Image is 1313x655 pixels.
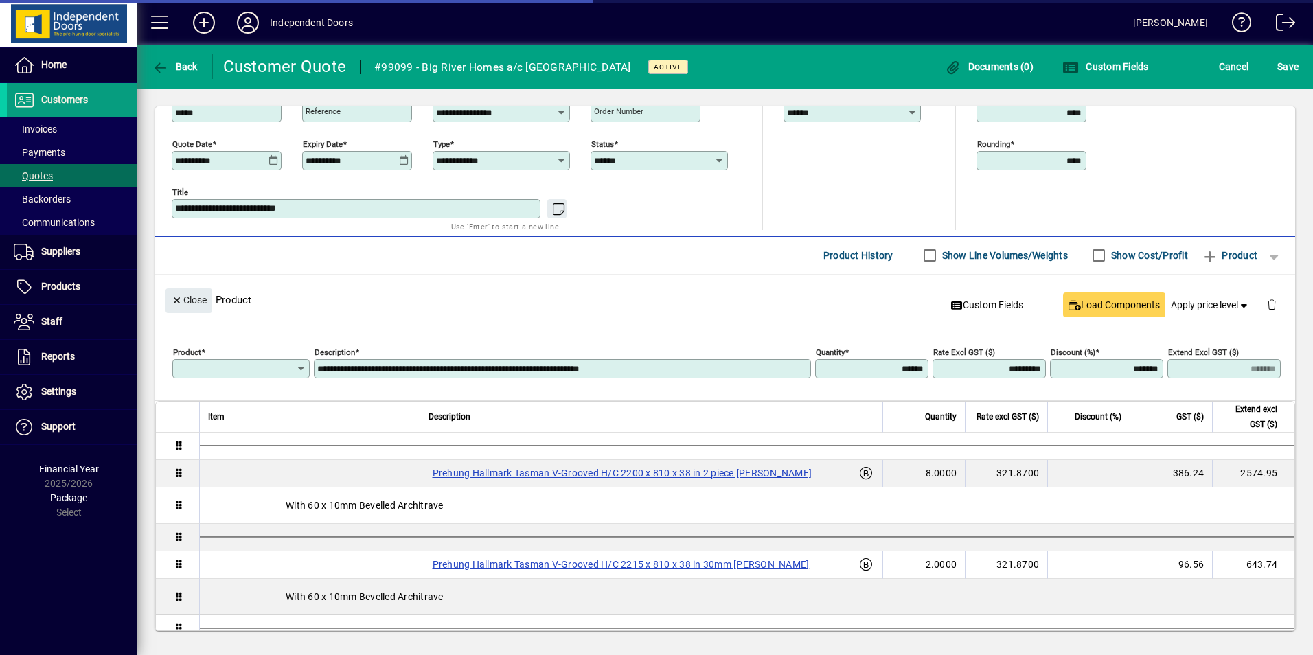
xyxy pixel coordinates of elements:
span: Quotes [14,170,53,181]
a: Reports [7,340,137,374]
div: With 60 x 10mm Bevelled Architrave [200,487,1294,523]
span: Cancel [1219,56,1249,78]
button: Delete [1255,288,1288,321]
button: Profile [226,10,270,35]
span: Close [171,289,207,312]
button: Custom Fields [1059,54,1152,79]
a: Backorders [7,187,137,211]
span: Documents (0) [944,61,1034,72]
mat-label: Reference [306,106,341,116]
button: Back [148,54,201,79]
td: 96.56 [1130,551,1212,579]
span: Description [429,409,470,424]
span: Extend excl GST ($) [1221,402,1277,432]
button: Close [165,288,212,313]
mat-label: Type [433,139,450,148]
div: 321.8700 [974,466,1039,480]
div: With 60 x 10mm Bevelled Architrave [200,579,1294,614]
button: Apply price level [1165,292,1256,317]
span: Products [41,281,80,292]
span: Financial Year [39,463,99,474]
button: Product [1195,243,1264,268]
mat-label: Extend excl GST ($) [1168,347,1239,356]
span: Package [50,492,87,503]
span: Staff [41,316,62,327]
a: Quotes [7,164,137,187]
span: Discount (%) [1075,409,1121,424]
button: Custom Fields [946,292,1029,317]
span: Settings [41,386,76,397]
mat-label: Quantity [816,347,845,356]
mat-label: Expiry date [303,139,343,148]
span: Rate excl GST ($) [977,409,1039,424]
span: Load Components [1069,298,1160,312]
span: Product History [823,244,893,266]
a: Products [7,270,137,304]
button: Product History [818,243,899,268]
mat-label: Order number [594,106,643,116]
mat-label: Title [172,187,188,196]
td: 2574.95 [1212,460,1294,487]
div: [PERSON_NAME] [1133,12,1208,34]
a: Home [7,48,137,82]
span: Invoices [14,124,57,135]
mat-hint: Use 'Enter' to start a new line [451,218,559,234]
a: Payments [7,141,137,164]
span: 2.0000 [926,558,957,571]
span: Quantity [925,409,957,424]
a: Suppliers [7,235,137,269]
span: GST ($) [1176,409,1204,424]
div: Customer Quote [223,56,347,78]
span: S [1277,61,1283,72]
span: Support [41,421,76,432]
td: 386.24 [1130,460,1212,487]
button: Documents (0) [941,54,1037,79]
app-page-header-button: Delete [1255,298,1288,310]
span: Reports [41,351,75,362]
a: Settings [7,375,137,409]
label: Prehung Hallmark Tasman V-Grooved H/C 2200 x 810 x 38 in 2 piece [PERSON_NAME] [429,465,817,481]
span: Apply price level [1171,298,1251,312]
span: Back [152,61,198,72]
a: Logout [1266,3,1296,47]
span: 8.0000 [926,466,957,480]
div: 321.8700 [974,558,1039,571]
button: Cancel [1215,54,1253,79]
td: 643.74 [1212,551,1294,579]
span: Communications [14,217,95,228]
label: Show Line Volumes/Weights [939,249,1068,262]
app-page-header-button: Close [162,293,216,306]
span: Item [208,409,225,424]
button: Save [1274,54,1302,79]
app-page-header-button: Back [137,54,213,79]
mat-label: Quote date [172,139,212,148]
button: Load Components [1063,292,1165,317]
label: Show Cost/Profit [1108,249,1188,262]
mat-label: Discount (%) [1051,347,1095,356]
a: Staff [7,305,137,339]
a: Communications [7,211,137,234]
span: Custom Fields [951,298,1024,312]
mat-label: Description [315,347,355,356]
label: Prehung Hallmark Tasman V-Grooved H/C 2215 x 810 x 38 in 30mm [PERSON_NAME] [429,556,814,573]
div: Product [155,275,1295,325]
button: Add [182,10,226,35]
span: Product [1202,244,1257,266]
span: Home [41,59,67,70]
div: #99099 - Big River Homes a/c [GEOGRAPHIC_DATA] [374,56,631,78]
div: Independent Doors [270,12,353,34]
span: Active [654,62,683,71]
mat-label: Status [591,139,614,148]
span: Backorders [14,194,71,205]
mat-label: Rounding [977,139,1010,148]
span: ave [1277,56,1299,78]
span: Customers [41,94,88,105]
a: Knowledge Base [1222,3,1252,47]
a: Support [7,410,137,444]
mat-label: Product [173,347,201,356]
mat-label: Rate excl GST ($) [933,347,995,356]
span: Payments [14,147,65,158]
span: Custom Fields [1062,61,1149,72]
a: Invoices [7,117,137,141]
span: Suppliers [41,246,80,257]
